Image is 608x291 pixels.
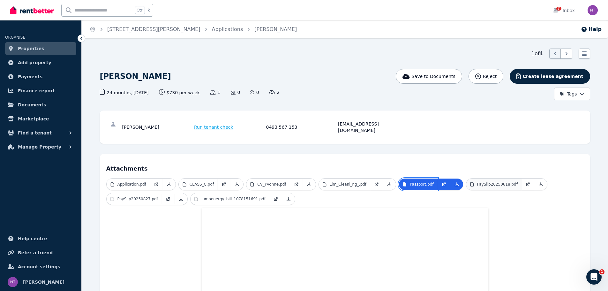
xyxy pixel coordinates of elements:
[230,179,243,190] a: Download Attachment
[250,89,259,96] span: 0
[303,179,316,190] a: Download Attachment
[554,88,590,100] button: Tags
[246,179,290,190] a: CV_Yvonne.pdf
[599,269,604,274] span: 1
[5,98,76,111] a: Documents
[559,91,577,97] span: Tags
[18,129,52,137] span: Find a tenant
[18,249,53,257] span: Refer a friend
[135,6,145,14] span: Ctrl
[190,182,214,187] p: CLASS_C.pdf
[383,179,396,190] a: Download Attachment
[5,35,25,40] span: ORGANISE
[269,193,282,205] a: Open in new Tab
[282,193,295,205] a: Download Attachment
[412,73,455,80] span: Save to Documents
[586,269,602,285] iframe: Intercom live chat
[266,121,336,134] div: 0493 567 153
[534,179,547,190] a: Download Attachment
[10,5,54,15] img: RentBetter
[257,182,286,187] p: CV_Yvonne.pdf
[201,196,266,202] p: lumoenergy_bill_1078151691.pdf
[150,179,163,190] a: Open in new Tab
[122,121,192,134] div: [PERSON_NAME]
[5,84,76,97] a: Finance report
[410,182,433,187] p: Passport.pdf
[18,143,61,151] span: Manage Property
[5,126,76,139] button: Find a tenant
[163,179,176,190] a: Download Attachment
[399,179,437,190] a: Passport.pdf
[5,70,76,83] a: Payments
[254,26,297,32] a: [PERSON_NAME]
[581,26,602,33] button: Help
[319,179,371,190] a: Lim_Cleani_ng_.pdf
[107,193,162,205] a: PaySlip20250827.pdf
[5,141,76,153] button: Manage Property
[330,182,367,187] p: Lim_Cleani_ng_.pdf
[117,182,146,187] p: Application.pdf
[117,196,158,202] p: PaySlip20250827.pdf
[18,101,46,109] span: Documents
[107,26,200,32] a: [STREET_ADDRESS][PERSON_NAME]
[175,193,187,205] a: Download Attachment
[18,73,42,80] span: Payments
[523,73,583,80] span: Create lease agreement
[218,179,230,190] a: Open in new Tab
[477,182,518,187] p: PaySlip20250618.pdf
[552,7,575,14] div: Inbox
[18,87,55,95] span: Finance report
[370,179,383,190] a: Open in new Tab
[82,20,304,38] nav: Breadcrumb
[162,193,175,205] a: Open in new Tab
[338,121,408,134] div: [EMAIL_ADDRESS][DOMAIN_NAME]
[269,89,280,96] span: 2
[18,59,51,66] span: Add property
[450,179,463,190] a: Download Attachment
[5,42,76,55] a: Properties
[438,179,450,190] a: Open in new Tab
[179,179,218,190] a: CLASS_C.pdf
[18,235,47,242] span: Help centre
[107,179,150,190] a: Application.pdf
[5,112,76,125] a: Marketplace
[396,69,462,84] button: Save to Documents
[531,50,543,57] span: 1 of 4
[212,26,243,32] a: Applications
[510,69,590,84] button: Create lease agreement
[191,193,269,205] a: lumoenergy_bill_1078151691.pdf
[5,232,76,245] a: Help centre
[100,89,149,96] span: 24 months , [DATE]
[23,278,64,286] span: [PERSON_NAME]
[556,7,561,11] span: 7
[159,89,200,96] span: $730 per week
[5,246,76,259] a: Refer a friend
[18,45,44,52] span: Properties
[466,179,522,190] a: PaySlip20250618.pdf
[5,260,76,273] a: Account settings
[469,69,503,84] button: Reject
[588,5,598,15] img: nicholas tsatsos
[483,73,497,80] span: Reject
[522,179,534,190] a: Open in new Tab
[106,160,584,173] h4: Attachments
[18,115,49,123] span: Marketplace
[290,179,303,190] a: Open in new Tab
[147,8,150,13] span: k
[231,89,240,96] span: 0
[210,89,220,96] span: 1
[5,56,76,69] a: Add property
[100,71,171,81] h1: [PERSON_NAME]
[8,277,18,287] img: nicholas tsatsos
[194,124,233,130] span: Run tenant check
[18,263,60,271] span: Account settings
